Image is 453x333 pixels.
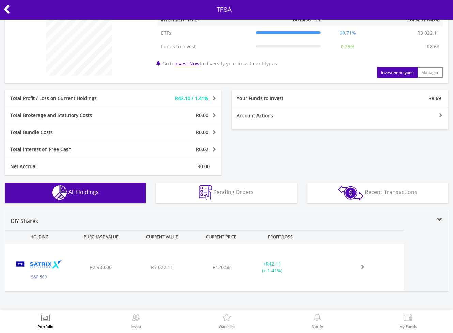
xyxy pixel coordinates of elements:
td: R8.69 [423,40,443,53]
img: View Funds [403,314,413,323]
td: 99.71% [324,26,371,40]
img: Invest Now [131,314,141,323]
label: Portfolio [37,324,53,328]
button: Recent Transactions [307,183,448,203]
div: Total Brokerage and Statutory Costs [5,112,131,119]
span: R42.10 / 1.41% [175,95,208,101]
span: R2 980.00 [90,264,112,270]
div: Your Funds to Invest [232,95,340,102]
img: Watchlist [221,314,232,323]
span: All Holdings [68,188,99,196]
a: Watchlist [219,314,235,328]
img: transactions-zar-wht.png [338,185,363,200]
div: CURRENT VALUE [132,231,192,243]
div: Account Actions [232,112,340,119]
span: R120.58 [213,264,231,270]
a: Invest [131,314,141,328]
button: Manager [417,67,443,78]
td: 0.29% [324,40,371,53]
span: R42.11 [266,260,281,267]
span: R0.00 [196,129,208,136]
span: R0.00 [197,163,210,170]
button: Investment types [377,67,418,78]
button: Pending Orders [156,183,297,203]
div: Net Accrual [5,163,131,170]
th: Current Value [372,14,443,26]
button: All Holdings [5,183,146,203]
div: Distribution [293,17,321,23]
label: Notify [312,324,323,328]
div: + (+ 1.41%) [246,260,298,274]
img: View Portfolio [40,314,51,323]
span: DIY Shares [11,217,38,225]
img: View Notifications [312,314,323,323]
span: Recent Transactions [365,188,417,196]
span: Pending Orders [213,188,254,196]
img: pending_instructions-wht.png [199,185,212,200]
div: CURRENT PRICE [193,231,249,243]
div: Total Interest on Free Cash [5,146,131,153]
label: Invest [131,324,141,328]
td: R3 022.11 [414,26,443,40]
a: Invest Now [174,60,200,67]
th: Investment Types [158,14,253,26]
div: Go to to diversify your investment types. [153,7,448,78]
td: ETFs [158,26,253,40]
a: My Funds [399,314,417,328]
label: My Funds [399,324,417,328]
div: Total Profit / Loss on Current Holdings [5,95,131,102]
td: Funds to Invest [158,40,253,53]
span: R0.00 [196,112,208,118]
a: Portfolio [37,314,53,328]
img: TFSA.STX500.png [9,252,69,289]
a: Notify [312,314,323,328]
div: HOLDING [6,231,70,243]
img: holdings-wht.png [52,185,67,200]
div: Total Bundle Costs [5,129,131,136]
span: R3 022.11 [151,264,173,270]
span: R0.02 [196,146,208,153]
div: PROFIT/LOSS [251,231,311,243]
div: PURCHASE VALUE [71,231,131,243]
span: R8.69 [428,95,441,101]
label: Watchlist [219,324,235,328]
